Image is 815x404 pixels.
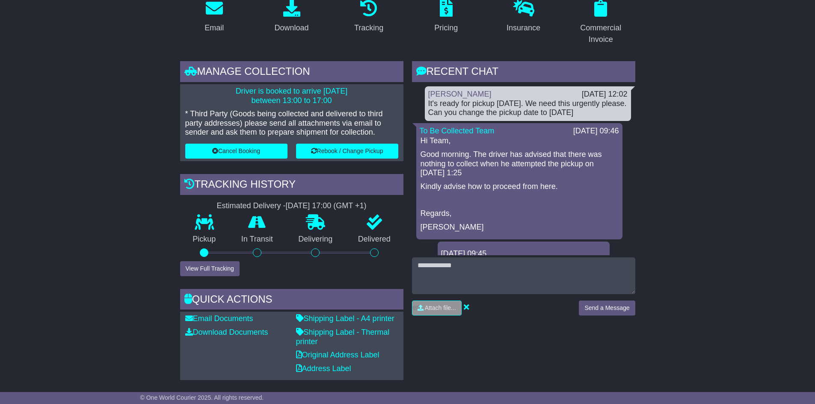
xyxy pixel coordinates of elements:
[421,223,618,232] p: [PERSON_NAME]
[572,22,630,45] div: Commercial Invoice
[507,22,540,34] div: Insurance
[204,22,224,34] div: Email
[185,328,268,336] a: Download Documents
[185,87,398,105] p: Driver is booked to arrive [DATE] between 13:00 to 17:00
[180,235,229,244] p: Pickup
[228,235,286,244] p: In Transit
[180,261,240,276] button: View Full Tracking
[421,136,618,146] p: Hi Team,
[296,314,394,323] a: Shipping Label - A4 printer
[185,144,287,159] button: Cancel Booking
[296,144,398,159] button: Rebook / Change Pickup
[420,127,495,135] a: To Be Collected Team
[180,289,403,312] div: Quick Actions
[140,394,264,401] span: © One World Courier 2025. All rights reserved.
[286,201,367,211] div: [DATE] 17:00 (GMT +1)
[421,150,618,178] p: Good morning. The driver has advised that there was nothing to collect when he attempted the pick...
[412,61,635,84] div: RECENT CHAT
[180,61,403,84] div: Manage collection
[579,301,635,316] button: Send a Message
[180,201,403,211] div: Estimated Delivery -
[582,90,628,99] div: [DATE] 12:02
[180,174,403,197] div: Tracking history
[428,90,492,98] a: [PERSON_NAME]
[428,99,628,118] div: It's ready for pickup [DATE]. We need this urgently please. Can you change the pickup date to [DATE]
[296,364,351,373] a: Address Label
[421,209,618,218] p: Regards,
[573,127,619,136] div: [DATE] 09:46
[296,351,379,359] a: Original Address Label
[345,235,403,244] p: Delivered
[185,314,253,323] a: Email Documents
[296,328,390,346] a: Shipping Label - Thermal printer
[421,182,618,192] p: Kindly advise how to proceed from here.
[274,22,308,34] div: Download
[185,109,398,137] p: * Third Party (Goods being collected and delivered to third party addresses) please send all atta...
[286,235,346,244] p: Delivering
[434,22,458,34] div: Pricing
[354,22,383,34] div: Tracking
[441,249,606,259] div: [DATE] 09:45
